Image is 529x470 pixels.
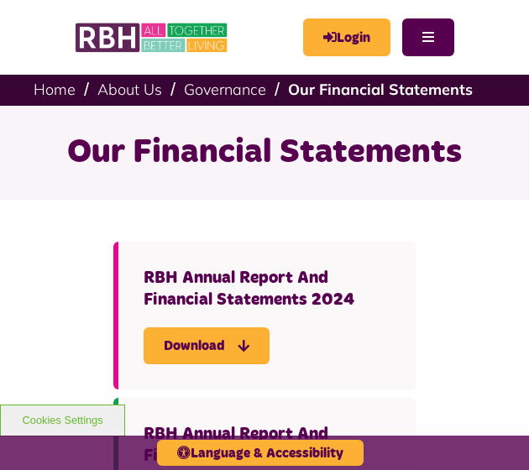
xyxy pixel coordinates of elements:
a: About Us [97,80,162,99]
a: Home [34,80,76,99]
h1: Our Financial Statements [17,131,512,175]
img: RBH [75,18,230,58]
a: Governance [184,80,266,99]
h4: RBH Annual Report And Financial Statements 2024 [144,267,390,311]
a: Download [144,327,270,364]
iframe: Netcall Web Assistant for live chat [453,394,529,470]
button: Navigation [402,18,454,56]
a: Our Financial Statements [288,80,473,99]
h4: RBH Annual Report And Financial Statements 2023 [144,423,390,467]
button: Language & Accessibility [157,440,364,466]
a: MyRBH [303,18,390,56]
